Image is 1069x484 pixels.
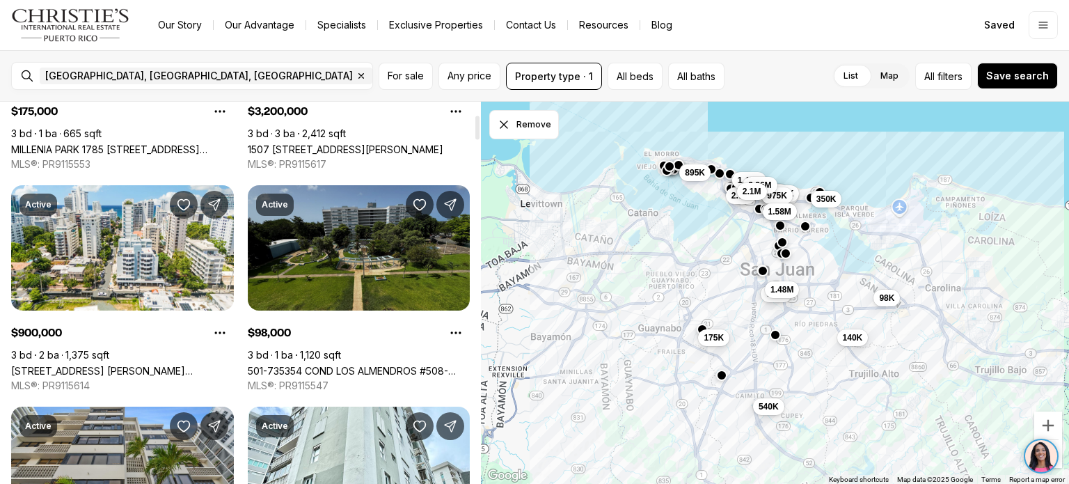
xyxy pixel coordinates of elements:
[937,69,963,84] span: filters
[170,412,198,440] button: Save Property: 56 KINGS COURT ST #2A
[704,332,724,343] span: 175K
[438,63,500,90] button: Any price
[25,199,52,210] p: Active
[8,8,40,40] img: be3d4b55-7850-4bcb-9297-a2f9cd376e78.png
[436,412,464,440] button: Share Property
[981,476,1001,483] a: Terms (opens in new tab)
[879,292,894,304] span: 98K
[406,412,434,440] button: Save Property: 60 CARIBE #7A
[768,206,791,217] span: 1.58M
[761,187,793,204] button: 975K
[762,203,796,220] button: 1.58M
[214,15,306,35] a: Our Advantage
[837,329,868,346] button: 140K
[758,401,778,412] span: 540K
[608,63,663,90] button: All beds
[200,412,228,440] button: Share Property
[170,191,198,219] button: Save Property: 1351 AVE. WILSON #202
[725,187,755,204] button: 2.7M
[977,63,1058,89] button: Save search
[731,172,766,189] button: 1.45M
[873,290,900,306] button: 98K
[816,194,836,205] span: 350K
[737,175,760,186] span: 1.45M
[11,365,234,377] a: 1351 AVE. WILSON #202, SAN JUAN PR, 00907
[752,398,784,415] button: 540K
[773,188,793,199] span: 585K
[1034,412,1062,439] button: Zoom in
[262,199,288,210] p: Active
[810,191,841,208] button: 350K
[679,164,711,181] button: 895K
[379,63,433,90] button: For sale
[986,70,1049,81] span: Save search
[495,15,567,35] button: Contact Us
[832,63,869,88] label: List
[869,63,910,88] label: Map
[568,15,640,35] a: Resources
[25,421,52,432] p: Active
[406,191,434,219] button: Save Property: 501-735354 COND LOS ALMENDROS #508-735354
[200,191,228,219] button: Share Property
[448,70,491,81] span: Any price
[668,63,724,90] button: All baths
[11,8,130,42] img: logo
[442,97,470,125] button: Property options
[206,97,234,125] button: Property options
[742,186,761,197] span: 2.1M
[976,11,1023,39] a: Saved
[306,15,377,35] a: Specialists
[378,15,494,35] a: Exclusive Properties
[262,421,288,432] p: Active
[842,332,862,343] span: 140K
[640,15,683,35] a: Blog
[506,63,602,90] button: Property type · 1
[388,70,424,81] span: For sale
[1009,476,1065,483] a: Report a map error
[736,183,766,200] button: 2.1M
[761,286,792,302] button: 775K
[765,281,799,298] button: 1.48M
[685,167,705,178] span: 895K
[770,284,793,295] span: 1.48M
[45,70,353,81] span: [GEOGRAPHIC_DATA], [GEOGRAPHIC_DATA], [GEOGRAPHIC_DATA]
[698,329,729,346] button: 175K
[768,185,799,202] button: 585K
[11,143,234,155] a: MILLENIA PARK 1785 CALLE J. FERRER Y FERRER 100 #Apt 1101, SAN JUAN, PR PR, 00921
[924,69,935,84] span: All
[248,365,470,377] a: 501-735354 COND LOS ALMENDROS #508-735354, SAN JUAN PR, 00924
[206,319,234,347] button: Property options
[984,19,1015,31] span: Saved
[147,15,213,35] a: Our Story
[1029,11,1058,39] button: Open menu
[442,319,470,347] button: Property options
[897,476,973,483] span: Map data ©2025 Google
[248,143,443,155] a: 1507 ASHFORD #1202, SAN JUAN PR, 00911
[489,110,559,139] button: Dismiss drawing
[731,190,750,201] span: 2.7M
[915,63,972,90] button: Allfilters
[436,191,464,219] button: Share Property
[767,190,787,201] span: 975K
[748,180,771,191] span: 2.26M
[743,177,777,194] button: 2.26M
